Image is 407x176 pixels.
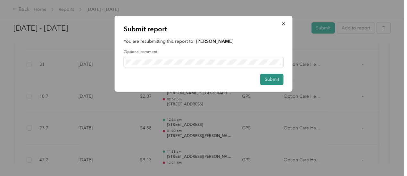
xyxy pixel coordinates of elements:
[371,140,407,176] iframe: Everlance-gr Chat Button Frame
[260,74,284,85] button: Submit
[196,39,234,44] strong: [PERSON_NAME]
[124,25,284,34] p: Submit report
[124,49,284,55] label: Optional comment
[124,38,284,45] p: You are resubmitting this report to:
